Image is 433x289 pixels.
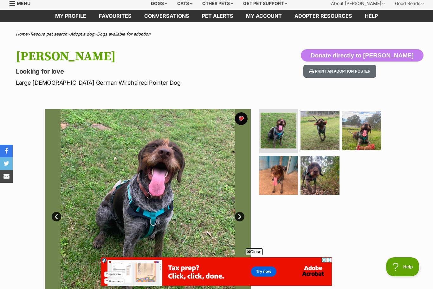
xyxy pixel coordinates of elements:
img: Photo of Ned [301,156,339,195]
p: Large [DEMOGRAPHIC_DATA] German Wirehaired Pointer Dog [16,78,264,87]
img: Photo of Ned [259,156,298,195]
button: Print an adoption poster [303,65,376,78]
img: Photo of Ned [261,113,296,148]
h1: [PERSON_NAME] [16,49,264,64]
a: Favourites [93,10,138,22]
p: Looking for love [16,67,264,76]
a: My profile [49,10,93,22]
a: Rescue pet search [30,31,67,36]
a: Help [359,10,384,22]
a: Adopter resources [288,10,359,22]
a: Next [235,212,244,221]
a: My account [240,10,288,22]
span: Close [246,248,263,255]
a: Home [16,31,28,36]
a: Prev [52,212,61,221]
iframe: Advertisement [101,257,332,286]
a: Adopt a dog [70,31,94,36]
img: Photo of Ned [342,111,381,150]
a: conversations [138,10,196,22]
button: favourite [235,112,248,125]
a: Pet alerts [196,10,240,22]
button: Donate directly to [PERSON_NAME] [301,49,423,62]
span: Menu [17,1,30,6]
img: Photo of Ned [301,111,339,150]
iframe: Help Scout Beacon - Open [386,257,420,276]
a: Dogs available for adoption [97,31,151,36]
